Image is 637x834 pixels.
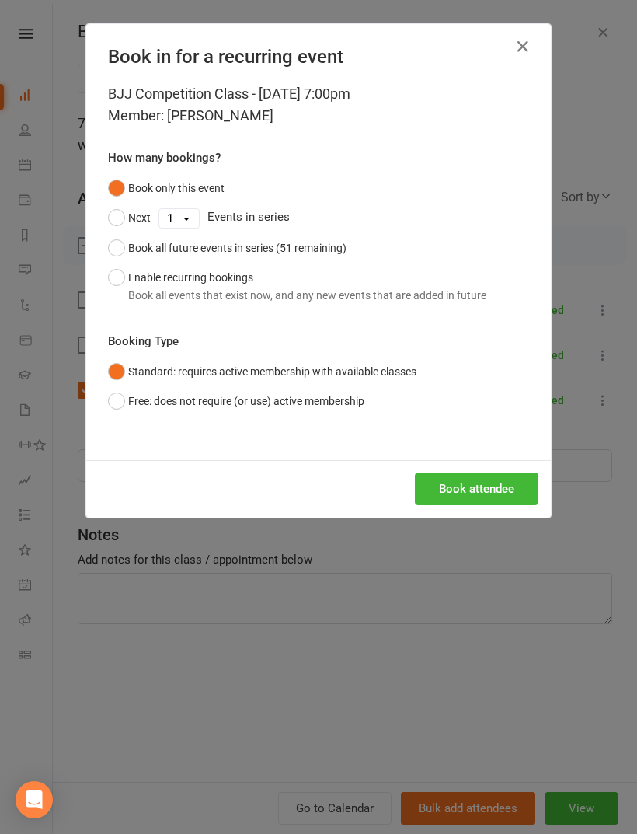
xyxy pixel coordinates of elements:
[108,83,529,127] div: BJJ Competition Class - [DATE] 7:00pm Member: [PERSON_NAME]
[16,781,53,818] div: Open Intercom Messenger
[108,263,486,310] button: Enable recurring bookingsBook all events that exist now, and any new events that are added in future
[128,239,346,256] div: Book all future events in series (51 remaining)
[108,46,529,68] h4: Book in for a recurring event
[108,357,416,386] button: Standard: requires active membership with available classes
[510,34,535,59] button: Close
[108,386,364,416] button: Free: does not require (or use) active membership
[108,233,346,263] button: Book all future events in series (51 remaining)
[108,203,529,232] div: Events in series
[128,287,486,304] div: Book all events that exist now, and any new events that are added in future
[108,148,221,167] label: How many bookings?
[108,173,225,203] button: Book only this event
[108,332,179,351] label: Booking Type
[108,203,151,232] button: Next
[415,473,538,505] button: Book attendee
